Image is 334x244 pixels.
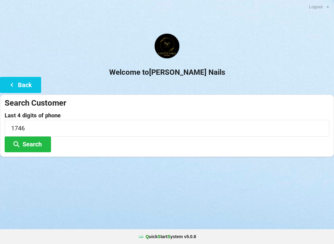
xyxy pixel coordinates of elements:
div: Search Customer [5,98,329,108]
span: Q [146,234,149,239]
button: Search [5,137,51,152]
b: uick tart ystem v 5.0.8 [146,233,196,240]
img: Lovett1.png [155,34,179,58]
label: Last 4 digits of phone [5,112,329,119]
span: S [167,234,170,239]
img: favicon.ico [138,233,144,240]
input: 0000 [5,120,329,136]
span: S [158,234,161,239]
div: Logout [309,5,323,9]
